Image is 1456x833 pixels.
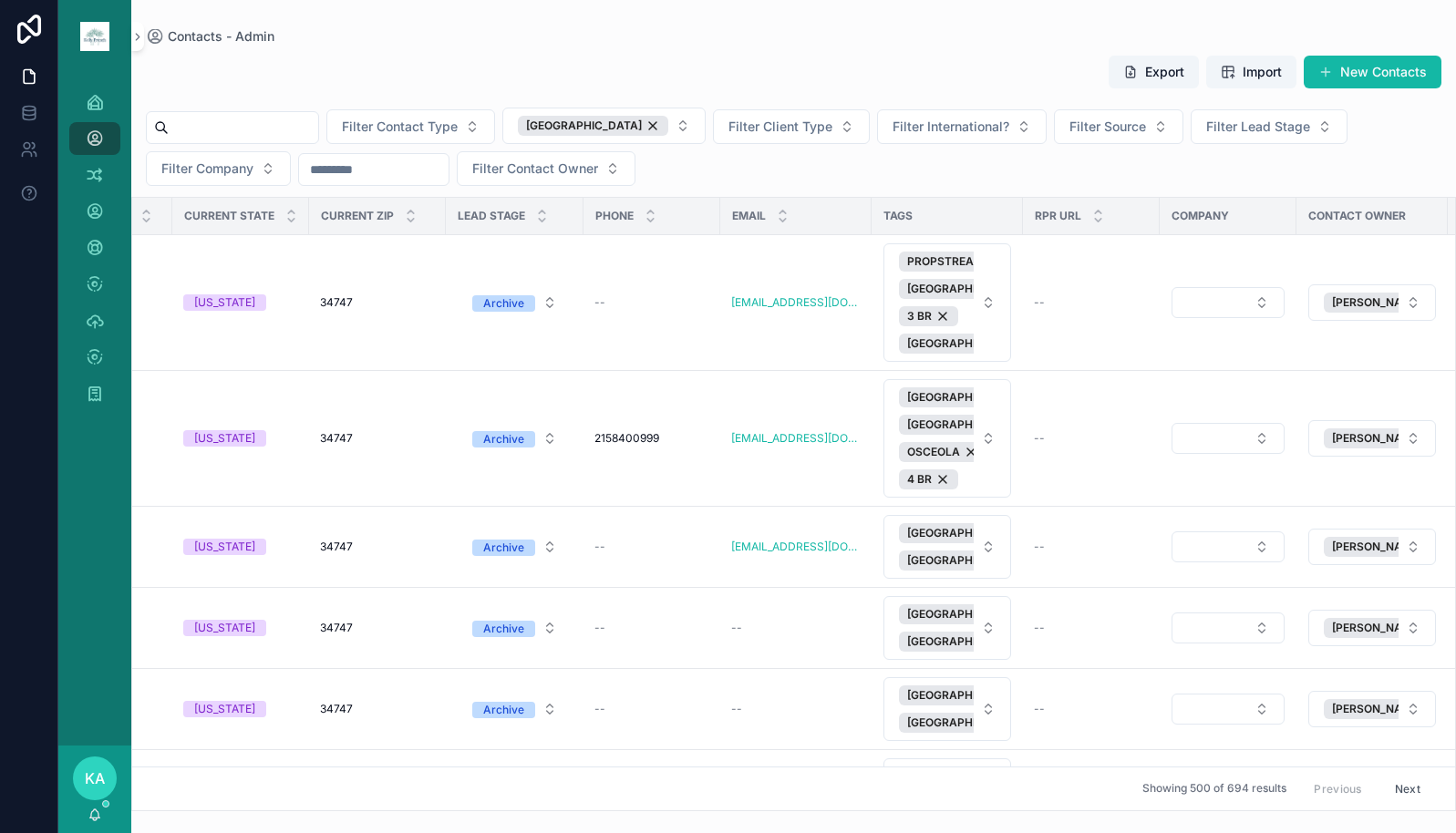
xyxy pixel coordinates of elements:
[457,692,573,726] a: Select Button
[594,540,709,554] a: --
[883,378,1012,499] a: Select Button
[1308,420,1436,457] button: Select Button
[1171,530,1286,563] a: Select Button
[594,702,709,716] a: --
[1324,537,1449,557] button: Unselect 5
[1171,693,1286,725] a: Select Button
[183,539,298,555] a: [US_STATE]
[320,295,435,310] a: 34747
[1191,109,1348,144] button: Select Button
[183,701,298,717] a: [US_STATE]
[1308,209,1406,223] span: Contact Owner
[1034,540,1045,554] span: --
[907,553,1141,568] span: [GEOGRAPHIC_DATA] [GEOGRAPHIC_DATA]
[594,702,605,716] span: --
[518,116,668,136] button: Unselect 741
[1035,209,1081,223] span: RPR URL
[731,621,861,635] a: --
[458,286,572,319] button: Select Button
[883,595,1012,661] a: Select Button
[907,634,1141,649] span: [GEOGRAPHIC_DATA] [GEOGRAPHIC_DATA]
[1069,118,1146,136] span: Filter Source
[899,387,1049,407] button: Unselect 741
[483,621,524,637] div: Archive
[883,596,1011,660] button: Select Button
[1034,702,1149,716] a: --
[457,611,573,645] a: Select Button
[183,294,298,311] a: [US_STATE]
[1172,287,1285,318] button: Select Button
[1324,428,1449,448] button: Unselect 5
[1308,284,1436,321] button: Select Button
[594,431,659,446] span: 2158400999
[458,693,572,725] button: Select Button
[458,209,525,223] span: Lead Stage
[1332,295,1422,310] span: [PERSON_NAME]
[458,612,572,644] button: Select Button
[342,118,458,136] span: Filter Contact Type
[183,620,298,636] a: [US_STATE]
[899,685,1049,705] button: Unselect 741
[899,604,1049,624] button: Unselect 741
[907,417,1141,432] span: [GEOGRAPHIC_DATA] [GEOGRAPHIC_DATA]
[907,336,1023,351] span: [GEOGRAPHIC_DATA]
[899,469,958,489] button: Unselect 896
[320,295,353,310] span: 34747
[899,279,1168,299] button: Unselect 4748
[472,159,598,178] span: Filter Contact Owner
[1324,293,1449,313] button: Unselect 5
[883,515,1011,579] button: Select Button
[457,530,573,564] a: Select Button
[1308,529,1436,565] button: Select Button
[899,334,1049,354] button: Unselect 741
[85,767,105,789] span: KA
[1206,56,1296,88] button: Import
[1332,540,1422,554] span: [PERSON_NAME]
[457,421,573,456] a: Select Button
[883,209,913,223] span: Tags
[594,540,605,554] span: --
[899,306,958,326] button: Unselect 812
[1172,209,1229,223] span: Company
[194,294,255,311] div: [US_STATE]
[1307,419,1437,458] a: Select Button
[883,243,1011,362] button: Select Button
[1034,621,1149,635] a: --
[320,540,353,554] span: 34747
[594,621,605,635] span: --
[1243,63,1282,81] span: Import
[731,702,861,716] a: --
[594,621,709,635] a: --
[731,540,861,554] a: [EMAIL_ADDRESS][DOMAIN_NAME]
[907,715,1141,730] span: [GEOGRAPHIC_DATA] [GEOGRAPHIC_DATA]
[899,713,1168,733] button: Unselect 4748
[194,539,255,555] div: [US_STATE]
[1172,612,1285,643] button: Select Button
[731,431,861,446] a: [EMAIL_ADDRESS][DOMAIN_NAME]
[457,285,573,320] a: Select Button
[883,242,1012,363] a: Select Button
[1034,702,1045,716] span: --
[1308,691,1436,727] button: Select Button
[458,530,572,563] button: Select Button
[883,514,1012,580] a: Select Button
[594,295,605,310] span: --
[1172,423,1285,454] button: Select Button
[458,422,572,455] button: Select Button
[483,295,524,312] div: Archive
[732,209,766,223] span: Email
[731,702,742,716] span: --
[1307,690,1437,728] a: Select Button
[194,620,255,636] div: [US_STATE]
[183,430,298,447] a: [US_STATE]
[1172,694,1285,725] button: Select Button
[728,118,832,136] span: Filter Client Type
[1034,431,1149,446] a: --
[1172,531,1285,562] button: Select Button
[883,758,1011,822] button: Select Button
[58,73,131,434] div: scrollable content
[731,621,742,635] span: --
[1324,699,1449,719] button: Unselect 5
[168,27,274,46] span: Contacts - Admin
[1324,618,1449,638] button: Unselect 5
